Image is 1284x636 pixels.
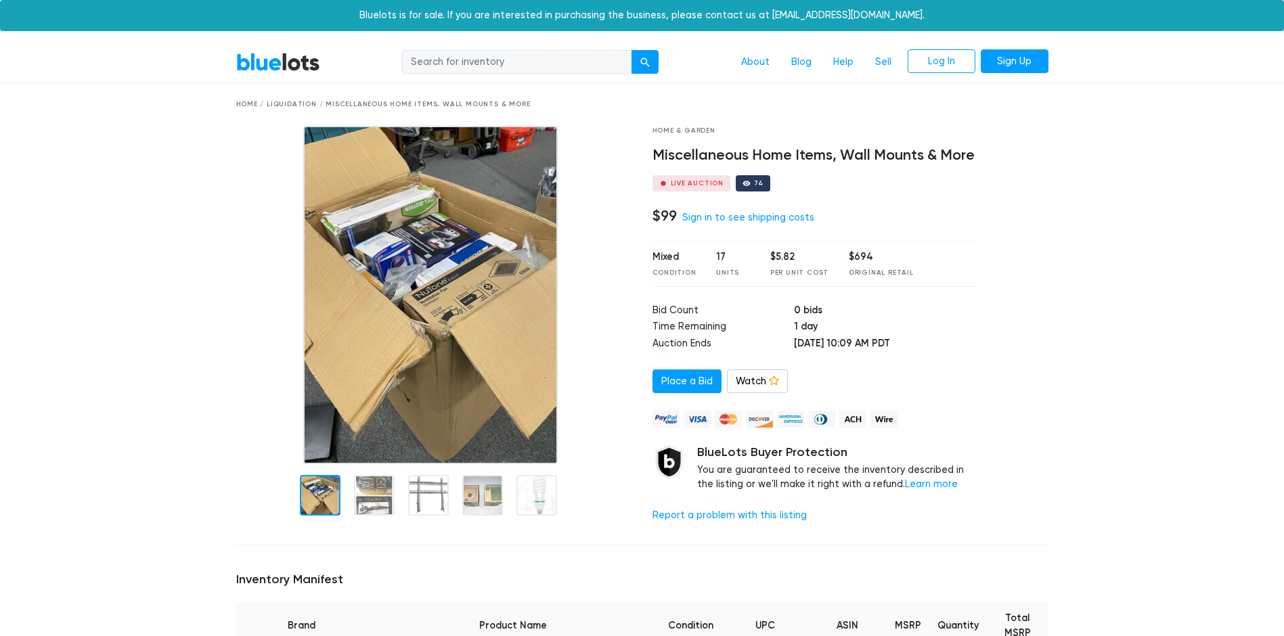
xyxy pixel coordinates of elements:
[849,268,914,278] div: Original Retail
[652,147,979,164] h4: Miscellaneous Home Items, Wall Mounts & More
[730,49,780,75] a: About
[652,268,696,278] div: Condition
[770,250,828,265] div: $5.82
[727,369,788,394] a: Watch
[716,268,750,278] div: Units
[652,207,677,225] h4: $99
[682,212,814,223] a: Sign in to see shipping costs
[652,336,795,353] td: Auction Ends
[671,180,724,187] div: Live Auction
[652,509,807,521] a: Report a problem with this listing
[770,268,828,278] div: Per Unit Cost
[870,411,898,428] img: wire-908396882fe19aaaffefbd8e17b12f2f29708bd78693273c0e28e3a24408487f.png
[652,126,979,136] div: Home & Garden
[794,336,979,353] td: [DATE] 10:09 AM PDT
[303,126,558,464] img: 752767a7-8120-410d-99ab-848a2cef3e62-1743443842.jpg
[794,303,979,320] td: 0 bids
[839,411,866,428] img: ach-b7992fed28a4f97f893c574229be66187b9afb3f1a8d16a4691d3d3140a8ab00.png
[697,445,979,492] div: You are guaranteed to receive the inventory described in the listing or we'll make it right with ...
[236,52,320,72] a: BlueLots
[684,411,711,428] img: visa-79caf175f036a155110d1892330093d4c38f53c55c9ec9e2c3a54a56571784bb.png
[808,411,835,428] img: diners_club-c48f30131b33b1bb0e5d0e2dbd43a8bea4cb12cb2961413e2f4250e06c020426.png
[864,49,902,75] a: Sell
[236,572,1048,587] h5: Inventory Manifest
[849,250,914,265] div: $694
[652,411,680,428] img: paypal_credit-80455e56f6e1299e8d57f40c0dcee7b8cd4ae79b9eccbfc37e2480457ba36de9.png
[905,478,958,490] a: Learn more
[777,411,804,428] img: american_express-ae2a9f97a040b4b41f6397f7637041a5861d5f99d0716c09922aba4e24c8547d.png
[652,250,696,265] div: Mixed
[236,99,1048,110] div: Home / Liquidation / Miscellaneous Home Items, Wall Mounts & More
[697,445,979,460] h5: BlueLots Buyer Protection
[652,369,722,394] a: Place a Bid
[715,411,742,428] img: mastercard-42073d1d8d11d6635de4c079ffdb20a4f30a903dc55d1612383a1b395dd17f39.png
[746,411,773,428] img: discover-82be18ecfda2d062aad2762c1ca80e2d36a4073d45c9e0ffae68cd515fbd3d32.png
[652,303,795,320] td: Bid Count
[652,445,686,479] img: buyer_protection_shield-3b65640a83011c7d3ede35a8e5a80bfdfaa6a97447f0071c1475b91a4b0b3d01.png
[716,250,750,265] div: 17
[402,50,632,74] input: Search for inventory
[794,319,979,336] td: 1 day
[981,49,1048,74] a: Sign Up
[908,49,975,74] a: Log In
[780,49,822,75] a: Blog
[652,319,795,336] td: Time Remaining
[754,180,763,187] div: 74
[822,49,864,75] a: Help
